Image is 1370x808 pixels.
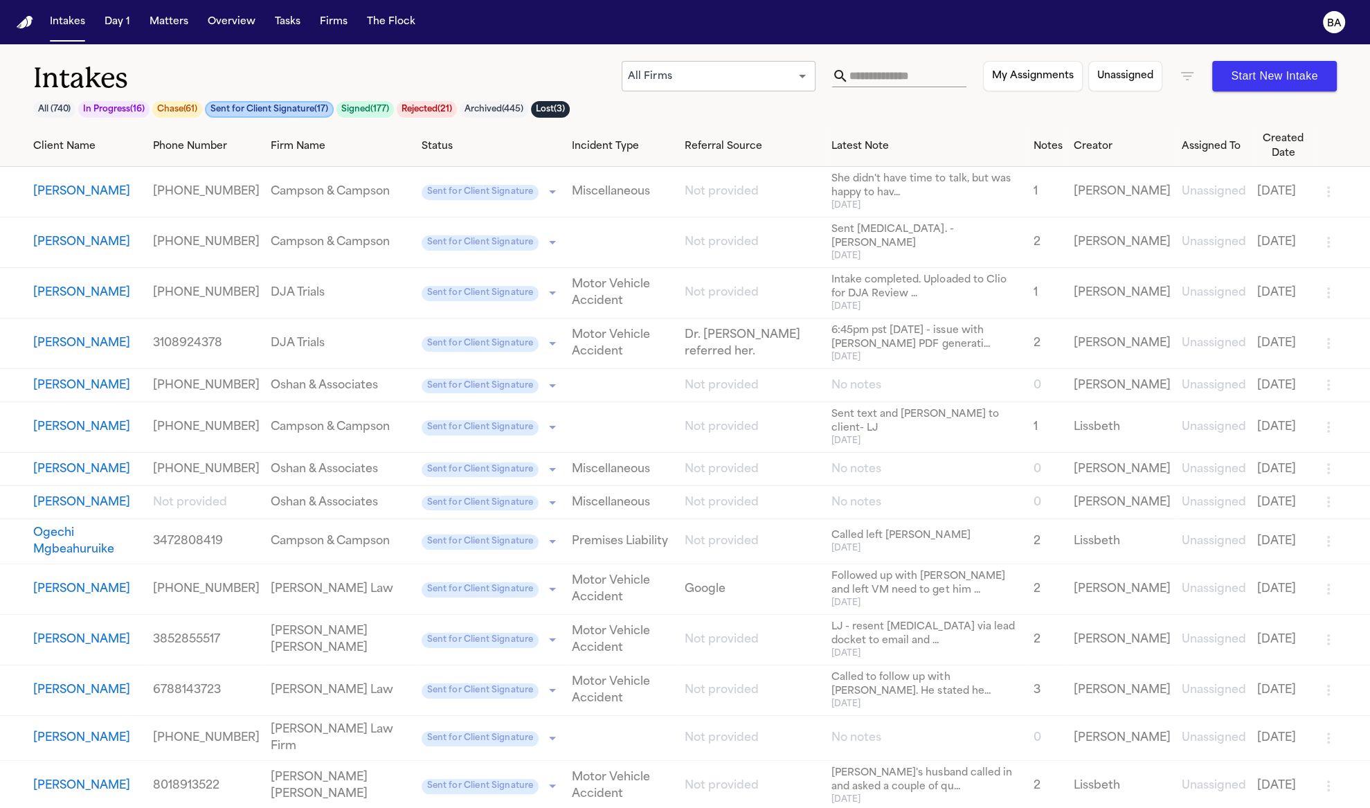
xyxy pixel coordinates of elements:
div: Created Date [1257,132,1309,161]
span: Sent for Client Signature [422,496,539,511]
a: View details for Ogechi Mgbeahuruike [1257,533,1309,550]
a: View details for Robert Danks [1257,494,1309,511]
span: Sent for Client Signature [422,463,539,478]
a: View details for Steven Carlo [1257,419,1309,436]
a: View details for Claudia Danks [1074,461,1171,478]
a: View details for Seyi Oluwafunmi [33,730,142,746]
div: Update intake status [422,630,561,649]
a: View details for Mike Jackson [685,581,821,598]
a: View details for Mike Jackson [1182,581,1246,598]
span: 2 [1034,634,1040,645]
span: Unassigned [1182,186,1246,197]
a: View details for Seyi Oluwafunmi [153,730,260,746]
span: Unassigned [1182,780,1246,791]
a: View details for Alvin Pettway [1257,682,1309,699]
a: View details for Cheryl Leggett [685,377,821,394]
div: Phone Number [153,139,260,154]
button: View details for Robert Danks [33,494,142,511]
span: No notes [831,464,881,475]
a: View details for Claudia Danks [153,461,260,478]
a: View details for Alvin Pettway [33,682,142,699]
span: Not provided [685,536,759,547]
a: View details for Steven Carlo [685,419,821,436]
div: Update intake status [422,681,561,700]
a: View details for Mike Jackson [1074,581,1171,598]
a: View details for Cyntha Parsons [831,324,1022,363]
div: Update intake status [422,182,561,201]
div: Update intake status [422,580,561,599]
a: View details for Ogechi Mgbeahuruike [153,533,260,550]
span: 0 [1034,380,1041,391]
span: Unassigned [1182,536,1246,547]
a: View details for Amber Williams [271,769,410,802]
a: View details for Amber Williams [685,778,821,794]
span: Called to follow up with [PERSON_NAME]. He stated he... [831,671,1022,699]
span: Sent for Client Signature [422,683,539,699]
span: 1 [1034,287,1038,298]
a: View details for Cheryl Leggett [1182,377,1246,394]
span: Unassigned [1182,634,1246,645]
a: View details for Claudia Danks [1257,461,1309,478]
span: Unassigned [1182,338,1246,349]
span: Unassigned [1182,584,1246,595]
a: View details for Cheryl Leggett [831,377,1022,394]
span: [PERSON_NAME]'s husband called in and asked a couple of qu... [831,766,1022,794]
span: Not provided [685,497,759,508]
a: View details for Ogechi Mgbeahuruike [33,525,142,558]
span: Not provided [153,497,227,508]
div: Assigned To [1182,139,1246,154]
button: Tasks [269,10,306,35]
a: View details for Riley Hannam [831,273,1022,312]
button: Archived(445) [460,101,528,118]
a: View details for Cyntha Parsons [33,335,142,352]
a: View details for Mike Jackson [271,581,410,598]
div: Notes [1034,139,1063,154]
div: Update intake status [422,376,561,395]
a: View details for Cheryl Leggett [271,377,410,394]
span: Unassigned [1182,464,1246,475]
button: View details for Steven Carlo [33,419,142,436]
a: View details for Riley Hannam [153,285,260,301]
span: Not provided [685,780,759,791]
span: 0 [1034,497,1041,508]
a: View details for Cyntha Parsons [1182,335,1246,352]
span: Sent for Client Signature [422,420,539,436]
span: Unassigned [1182,685,1246,696]
span: [DATE] [831,251,1022,262]
a: View details for Riley Hannam [572,276,673,309]
span: LJ - resent [MEDICAL_DATA] via lead docket to email and ... [831,620,1022,648]
a: View details for Cyntha Parsons [271,335,410,352]
a: View details for Mike Jackson [1257,581,1309,598]
div: Client Name [33,139,142,154]
a: View details for Riley Hannam [1034,285,1063,301]
a: View details for Robert Danks [1074,494,1171,511]
button: Overview [202,10,261,35]
a: View details for Crystal Moran [685,183,821,200]
h1: Intakes [33,61,622,96]
a: View details for Steven Carlo [831,408,1022,447]
span: Sent for Client Signature [422,582,539,598]
a: View details for Mike Jackson [572,573,673,606]
a: View details for Cheryl Leggett [1074,377,1171,394]
a: View details for Britlynn Cole [153,631,260,648]
span: Unassigned [1182,380,1246,391]
button: Intakes [44,10,91,35]
a: View details for Claudia Danks [685,461,821,478]
a: View details for Robert Danks [153,494,260,511]
span: Sent [MEDICAL_DATA]. - [PERSON_NAME] [831,223,1022,251]
button: Signed(177) [336,101,394,118]
a: View details for Ogechi Mgbeahuruike [1034,533,1063,550]
a: View details for Seyi Oluwafunmi [1182,730,1246,746]
a: View details for Cyntha Parsons [1074,335,1171,352]
span: She didn't have time to talk, but was happy to hav... [831,172,1022,200]
a: View details for Britlynn Cole [685,631,821,648]
button: Day 1 [99,10,136,35]
span: [DATE] [831,699,1022,710]
button: Chase(61) [152,101,202,118]
img: Finch Logo [17,16,33,29]
button: View details for Claudia Danks [33,461,142,478]
button: All (740) [33,101,75,118]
